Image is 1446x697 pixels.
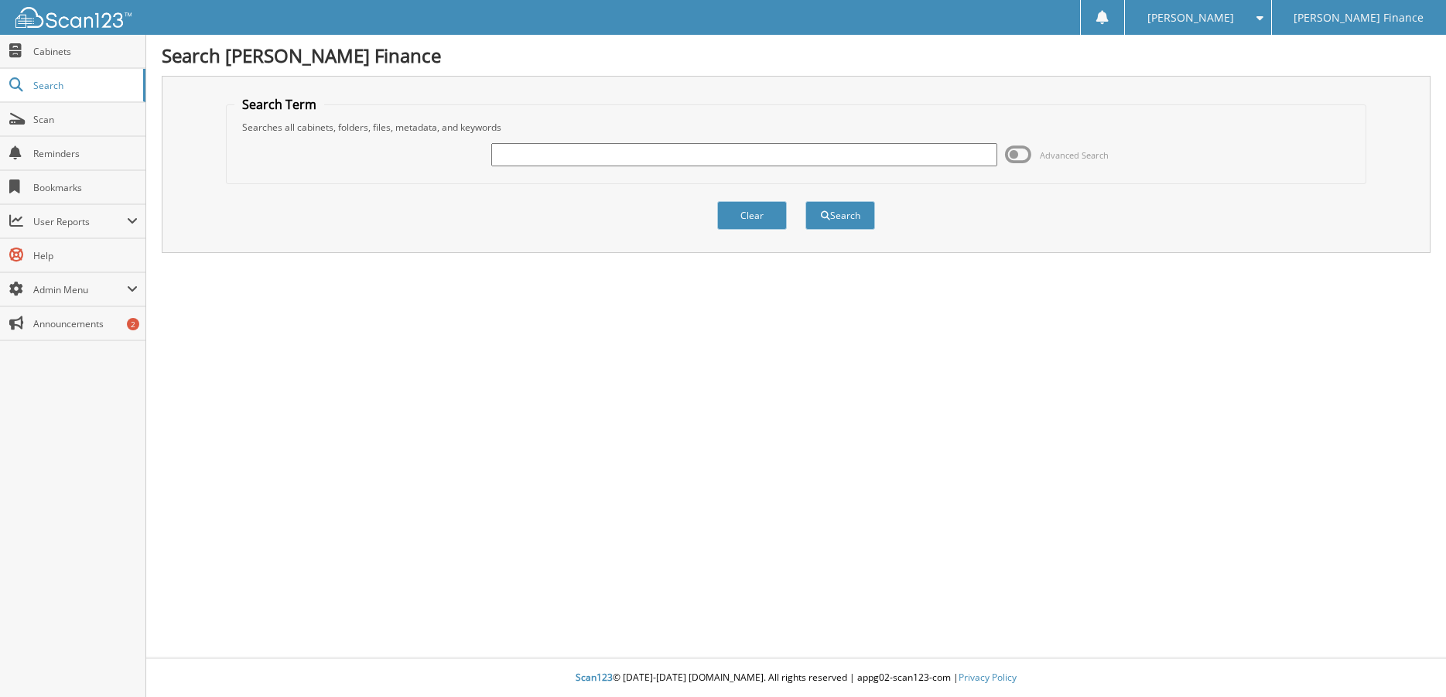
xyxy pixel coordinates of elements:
span: Help [33,249,138,262]
img: scan123-logo-white.svg [15,7,132,28]
button: Search [805,201,875,230]
span: Scan [33,113,138,126]
span: [PERSON_NAME] Finance [1294,13,1424,22]
iframe: Chat Widget [1369,623,1446,697]
span: Scan123 [576,671,613,684]
div: Searches all cabinets, folders, files, metadata, and keywords [234,121,1358,134]
span: Cabinets [33,45,138,58]
span: Bookmarks [33,181,138,194]
span: Announcements [33,317,138,330]
span: [PERSON_NAME] [1147,13,1234,22]
a: Privacy Policy [959,671,1017,684]
span: User Reports [33,215,127,228]
span: Search [33,79,135,92]
button: Clear [717,201,787,230]
span: Reminders [33,147,138,160]
h1: Search [PERSON_NAME] Finance [162,43,1431,68]
div: © [DATE]-[DATE] [DOMAIN_NAME]. All rights reserved | appg02-scan123-com | [146,659,1446,697]
div: 2 [127,318,139,330]
span: Advanced Search [1040,149,1109,161]
legend: Search Term [234,96,324,113]
span: Admin Menu [33,283,127,296]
